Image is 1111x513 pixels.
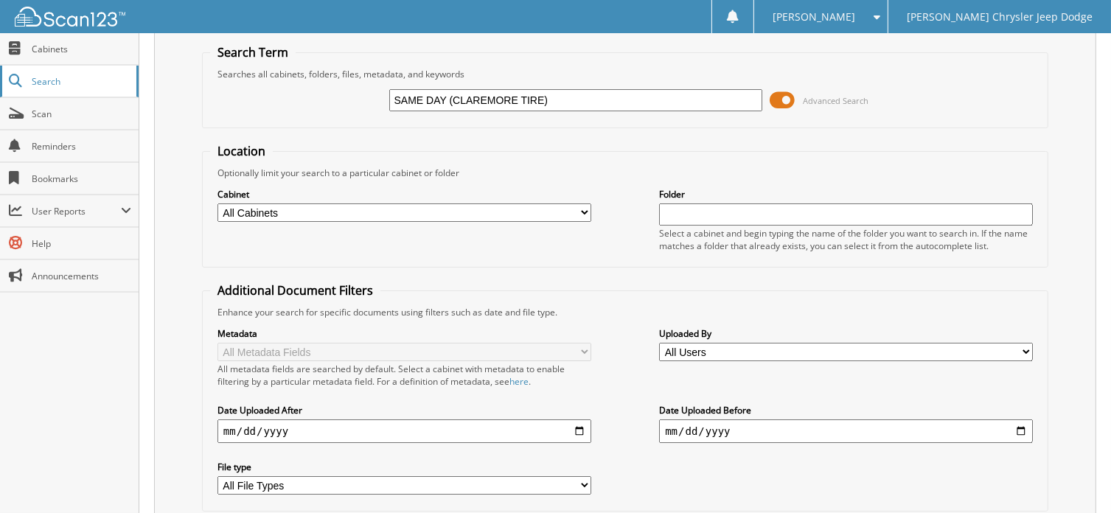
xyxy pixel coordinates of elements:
[659,188,1033,200] label: Folder
[210,282,380,299] legend: Additional Document Filters
[32,75,129,88] span: Search
[217,188,591,200] label: Cabinet
[659,419,1033,443] input: end
[659,327,1033,340] label: Uploaded By
[32,270,131,282] span: Announcements
[32,205,121,217] span: User Reports
[217,327,591,340] label: Metadata
[210,44,296,60] legend: Search Term
[32,43,131,55] span: Cabinets
[210,143,273,159] legend: Location
[32,140,131,153] span: Reminders
[1037,442,1111,513] iframe: Chat Widget
[32,108,131,120] span: Scan
[210,167,1040,179] div: Optionally limit your search to a particular cabinet or folder
[217,404,591,416] label: Date Uploaded After
[773,13,855,21] span: [PERSON_NAME]
[210,306,1040,318] div: Enhance your search for specific documents using filters such as date and file type.
[217,363,591,388] div: All metadata fields are searched by default. Select a cabinet with metadata to enable filtering b...
[210,68,1040,80] div: Searches all cabinets, folders, files, metadata, and keywords
[32,237,131,250] span: Help
[509,375,529,388] a: here
[15,7,125,27] img: scan123-logo-white.svg
[907,13,1093,21] span: [PERSON_NAME] Chrysler Jeep Dodge
[803,95,868,106] span: Advanced Search
[659,404,1033,416] label: Date Uploaded Before
[659,227,1033,252] div: Select a cabinet and begin typing the name of the folder you want to search in. If the name match...
[217,461,591,473] label: File type
[32,172,131,185] span: Bookmarks
[217,419,591,443] input: start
